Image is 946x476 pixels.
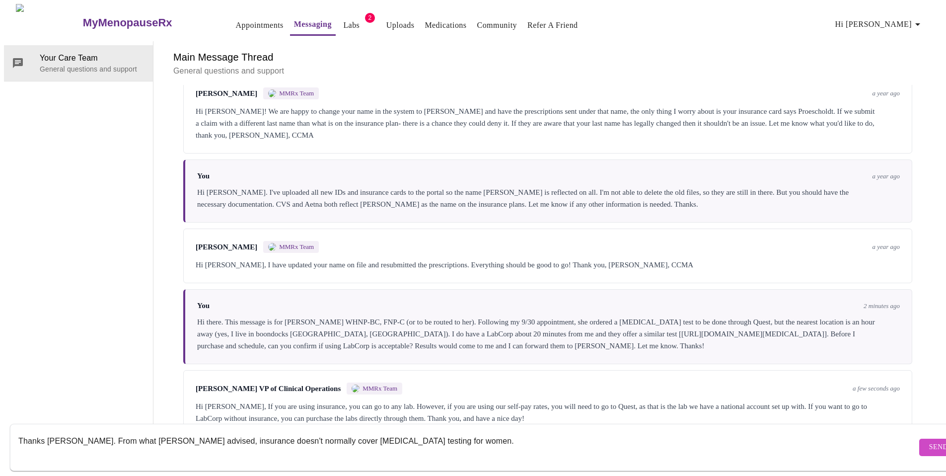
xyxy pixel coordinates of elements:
span: a year ago [872,89,900,97]
a: Refer a Friend [527,18,578,32]
img: MMRX [352,385,360,393]
button: Community [473,15,521,35]
a: Community [477,18,517,32]
div: Hi [PERSON_NAME]! We are happy to change your name in the system to [PERSON_NAME] and have the pr... [196,105,900,141]
span: [PERSON_NAME] [196,243,257,251]
img: MyMenopauseRx Logo [16,4,81,41]
div: Your Care TeamGeneral questions and support [4,45,153,81]
span: 2 [365,13,375,23]
div: Hi [PERSON_NAME], I have updated your name on file and resubmitted the prescriptions. Everything ... [196,259,900,271]
span: You [197,172,210,180]
span: MMRx Team [363,385,397,393]
textarea: Send a message about your appointment [18,431,917,463]
a: Messaging [294,17,332,31]
div: Hi [PERSON_NAME]. I've uploaded all new IDs and insurance cards to the portal so the name [PERSON... [197,186,900,210]
a: Labs [343,18,360,32]
h3: MyMenopauseRx [83,16,172,29]
a: MyMenopauseRx [81,5,212,40]
button: Medications [421,15,470,35]
span: a year ago [872,243,900,251]
span: a few seconds ago [853,385,900,393]
span: You [197,302,210,310]
button: Labs [336,15,367,35]
span: Your Care Team [40,52,145,64]
p: General questions and support [173,65,922,77]
span: [PERSON_NAME] [196,89,257,98]
button: Refer a Friend [523,15,582,35]
p: General questions and support [40,64,145,74]
span: Hi [PERSON_NAME] [835,17,924,31]
span: [PERSON_NAME] VP of Clinical Operations [196,385,341,393]
a: Uploads [386,18,415,32]
a: Medications [425,18,466,32]
div: Hi there. This message is for [PERSON_NAME] WHNP-BC, FNP-C (or to be routed to her). Following my... [197,316,900,352]
img: MMRX [268,89,276,97]
span: MMRx Team [279,243,314,251]
h6: Main Message Thread [173,49,922,65]
span: 2 minutes ago [864,302,900,310]
button: Uploads [382,15,419,35]
button: Hi [PERSON_NAME] [831,14,928,34]
button: Appointments [232,15,288,35]
a: Appointments [236,18,284,32]
span: MMRx Team [279,89,314,97]
img: MMRX [268,243,276,251]
div: Hi [PERSON_NAME], If you are using insurance, you can go to any lab. However, if you are using ou... [196,400,900,424]
span: a year ago [872,172,900,180]
button: Messaging [290,14,336,36]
